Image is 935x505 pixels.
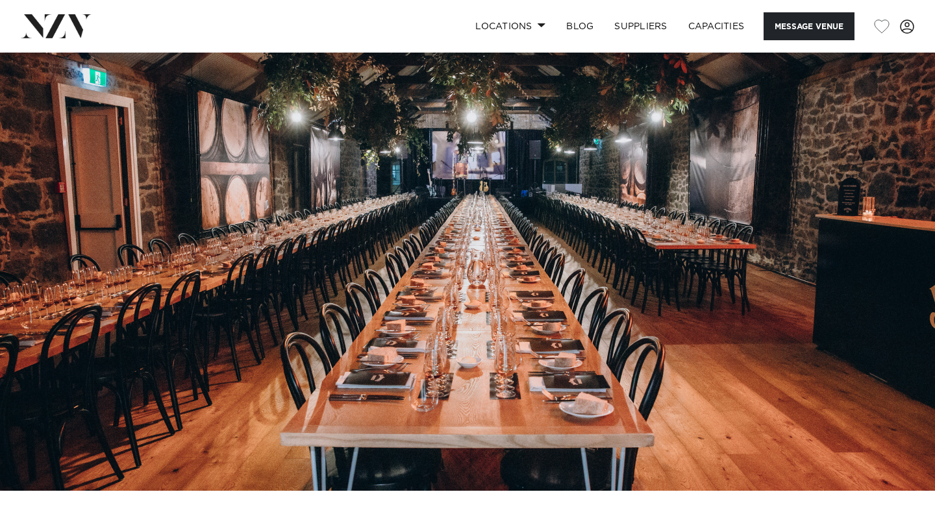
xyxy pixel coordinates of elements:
a: Capacities [678,12,755,40]
a: SUPPLIERS [604,12,677,40]
a: BLOG [556,12,604,40]
img: nzv-logo.png [21,14,92,38]
a: Locations [465,12,556,40]
button: Message Venue [764,12,854,40]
